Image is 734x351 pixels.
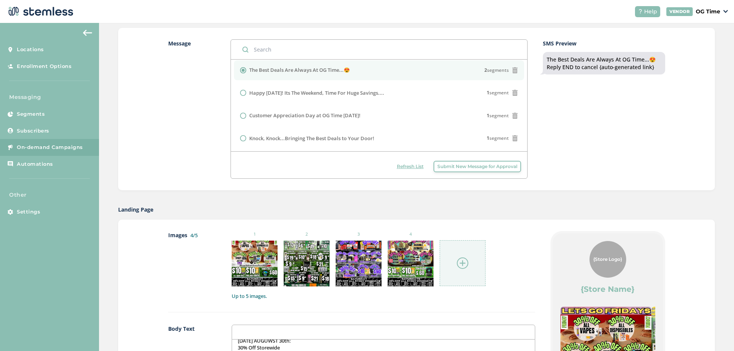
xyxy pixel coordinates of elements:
[397,163,424,170] span: Refresh List
[487,89,489,96] strong: 1
[83,30,92,36] img: icon-arrow-back-accent-c549486e.svg
[484,67,509,74] span: segments
[168,231,217,300] label: Images
[388,231,434,238] small: 4
[6,4,73,19] img: logo-dark-0685b13c.svg
[487,135,489,141] strong: 1
[284,241,330,286] img: Z
[388,241,434,286] img: Z
[638,9,643,14] img: icon-help-white-03924b79.svg
[393,161,427,172] button: Refresh List
[238,344,529,351] p: 30% Off Storewide
[249,112,361,120] label: Customer Appreciation Day at OG Time [DATE]!
[696,8,720,16] p: OG Time
[487,135,509,142] span: segment
[284,231,330,238] small: 2
[723,10,728,13] img: icon_down-arrow-small-66adaf34.svg
[232,231,278,238] small: 1
[644,8,657,16] span: Help
[17,46,44,53] span: Locations
[336,241,382,286] img: 2Q==
[17,63,71,70] span: Enrollment Options
[17,110,45,118] span: Segments
[118,205,153,214] label: Landing Page
[17,160,53,168] span: Automations
[336,231,382,238] small: 3
[249,135,374,142] label: Knock, Knock...Bringing The Best Deals to Your Door!
[232,241,278,286] img: 2Q==
[547,56,661,71] div: The Best Deals Are Always At OG Time...😍 Reply END to cancel {auto-generated link}
[434,161,521,172] button: Submit New Message for Approval
[17,127,49,135] span: Subscribers
[238,337,529,344] p: [DATE] AUGUWST 30th:
[581,284,635,294] label: {Store Name}
[457,257,468,269] img: icon-circle-plus-45441306.svg
[487,112,489,119] strong: 1
[168,39,215,179] label: Message
[696,314,734,351] iframe: Chat Widget
[487,89,509,96] span: segment
[190,232,198,239] label: 4/5
[593,256,622,263] span: {Store Logo}
[484,67,487,73] strong: 2
[666,7,693,16] div: VENDOR
[487,112,509,119] span: segment
[543,39,665,47] label: SMS Preview
[249,66,350,74] label: The Best Deals Are Always At OG Time...😍
[17,208,40,216] span: Settings
[249,89,384,97] label: Happy [DATE]! Its The Weekend, Time For Huge Savings....
[17,144,83,151] span: On-demand Campaigns
[231,40,527,59] input: Search
[437,163,517,170] span: Submit New Message for Approval
[232,293,535,300] label: Up to 5 images.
